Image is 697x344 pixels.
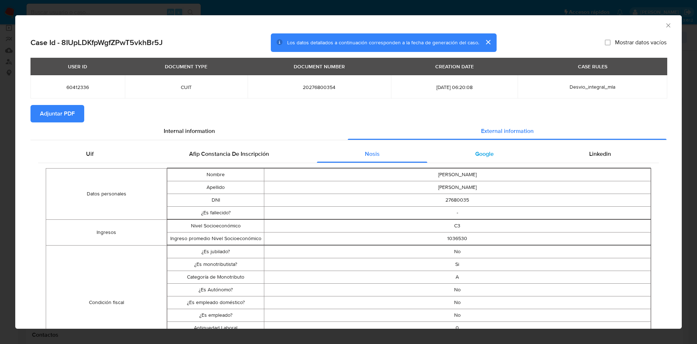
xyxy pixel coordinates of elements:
[264,296,651,309] td: No
[264,245,651,258] td: No
[86,150,94,158] span: Uif
[264,283,651,296] td: No
[167,309,264,321] td: ¿Es empleado?
[167,296,264,309] td: ¿Es empleado doméstico?
[289,60,349,73] div: DOCUMENT NUMBER
[264,309,651,321] td: No
[15,15,682,329] div: closure-recommendation-modal
[570,83,615,90] span: Desvio_integral_mla
[264,168,651,181] td: [PERSON_NAME]
[64,60,91,73] div: USER ID
[167,321,264,334] td: Antiguedad Laboral
[479,33,497,51] button: cerrar
[167,206,264,219] td: ¿Es fallecido?
[167,181,264,194] td: Apellido
[475,150,494,158] span: Google
[264,271,651,283] td: A
[167,168,264,181] td: Nombre
[38,145,659,163] div: Detailed external info
[167,258,264,271] td: ¿Es monotributista?
[264,232,651,245] td: 1036530
[160,60,212,73] div: DOCUMENT TYPE
[46,219,167,245] td: Ingresos
[167,232,264,245] td: Ingreso promedio Nivel Socioeconómico
[615,39,667,46] span: Mostrar datos vacíos
[589,150,611,158] span: Linkedin
[46,168,167,219] td: Datos personales
[256,84,382,90] span: 20276800354
[167,194,264,206] td: DNI
[481,127,534,135] span: External information
[30,122,667,140] div: Detailed info
[134,84,239,90] span: CUIT
[264,206,651,219] td: -
[40,106,75,122] span: Adjuntar PDF
[665,22,671,28] button: Cerrar ventana
[431,60,478,73] div: CREATION DATE
[167,219,264,232] td: Nivel Socioeconómico
[164,127,215,135] span: Internal information
[574,60,612,73] div: CASE RULES
[189,150,269,158] span: Afip Constancia De Inscripción
[167,271,264,283] td: Categoría de Monotributo
[167,283,264,296] td: ¿Es Autónomo?
[605,40,611,45] input: Mostrar datos vacíos
[264,321,651,334] td: 0
[30,38,163,47] h2: Case Id - 8IUpLDKfpWgfZPwT5vkhBr5J
[167,245,264,258] td: ¿Es jubilado?
[264,194,651,206] td: 27680035
[287,39,479,46] span: Los datos detallados a continuación corresponden a la fecha de generación del caso.
[264,181,651,194] td: [PERSON_NAME]
[264,258,651,271] td: Si
[365,150,380,158] span: Nosis
[264,219,651,232] td: C3
[30,105,84,122] button: Adjuntar PDF
[39,84,116,90] span: 60412336
[400,84,509,90] span: [DATE] 06:20:08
